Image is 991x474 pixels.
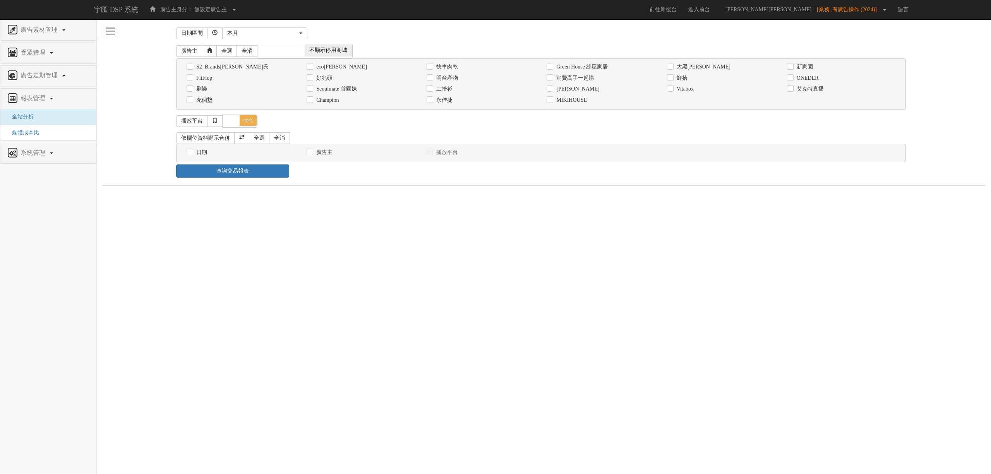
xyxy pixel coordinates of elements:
label: 二拾衫 [434,85,453,93]
span: 不顯示停用商城 [305,44,352,56]
span: 收合 [240,115,257,126]
label: 鮮拾 [675,74,688,82]
span: 廣告素材管理 [19,26,62,33]
a: 全選 [216,45,237,57]
a: 查詢交易報表 [176,164,289,178]
a: 全選 [249,132,270,144]
label: 充個墊 [194,96,213,104]
a: 系統管理 [6,147,90,159]
button: 本月 [222,27,307,39]
label: Green House 綠屋家居 [554,63,608,71]
a: 全消 [237,45,257,57]
span: 受眾管理 [19,49,49,56]
label: 日期 [194,149,207,156]
label: Seoulmate 首爾妹 [314,85,357,93]
label: 消費高手一起購 [554,74,594,82]
label: 明台產物 [434,74,458,82]
label: [PERSON_NAME] [554,85,599,93]
a: 廣告走期管理 [6,70,90,82]
label: Vitabox [675,85,694,93]
span: 無設定廣告主 [194,7,227,12]
label: Champion [314,96,339,104]
span: [業務_有廣告操作 (2024)] [817,7,881,12]
span: 系統管理 [19,149,49,156]
a: 媒體成本比 [6,130,39,135]
label: eco[PERSON_NAME] [314,63,367,71]
a: 報表管理 [6,92,90,105]
label: 好兆頭 [314,74,333,82]
label: ONEDER [795,74,819,82]
label: 廣告主 [314,149,333,156]
span: [PERSON_NAME][PERSON_NAME] [722,7,815,12]
label: S2_Brands[PERSON_NAME]氏 [194,63,269,71]
a: 全消 [269,132,290,144]
a: 全站分析 [6,114,34,120]
span: 報表管理 [19,95,49,101]
label: 新家園 [795,63,813,71]
label: 快車肉乾 [434,63,458,71]
label: 大黑[PERSON_NAME] [675,63,730,71]
a: 受眾管理 [6,47,90,59]
a: 廣告素材管理 [6,24,90,36]
label: MIKIHOUSE [554,96,587,104]
label: 刷樂 [194,85,207,93]
label: 永佳捷 [434,96,453,104]
label: 播放平台 [434,149,458,156]
label: FitFlop [194,74,212,82]
label: 艾克特直播 [795,85,824,93]
span: 廣告主身分： [160,7,193,12]
span: 廣告走期管理 [19,72,62,79]
div: 本月 [227,29,298,37]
